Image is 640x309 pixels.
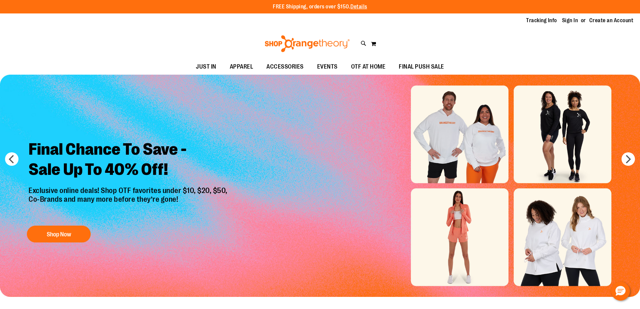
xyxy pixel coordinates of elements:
button: Shop Now [27,226,91,242]
a: JUST IN [189,59,223,75]
p: FREE Shipping, orders over $150. [273,3,367,11]
button: prev [5,152,18,166]
a: FINAL PUSH SALE [392,59,451,75]
a: Sign In [562,17,578,24]
a: OTF AT HOME [344,59,392,75]
a: EVENTS [310,59,344,75]
span: OTF AT HOME [351,59,386,74]
span: JUST IN [196,59,216,74]
img: Shop Orangetheory [264,35,351,52]
span: APPAREL [230,59,253,74]
button: Hello, have a question? Let’s chat. [611,282,630,301]
span: EVENTS [317,59,338,74]
a: ACCESSORIES [260,59,310,75]
p: Exclusive online deals! Shop OTF favorites under $10, $20, $50, Co-Brands and many more before th... [24,186,234,219]
a: Create an Account [589,17,634,24]
h2: Final Chance To Save - Sale Up To 40% Off! [24,134,234,186]
a: Details [350,4,367,10]
button: next [622,152,635,166]
span: FINAL PUSH SALE [399,59,444,74]
span: ACCESSORIES [266,59,304,74]
a: Tracking Info [526,17,557,24]
a: Final Chance To Save -Sale Up To 40% Off! Exclusive online deals! Shop OTF favorites under $10, $... [24,134,234,246]
a: APPAREL [223,59,260,75]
